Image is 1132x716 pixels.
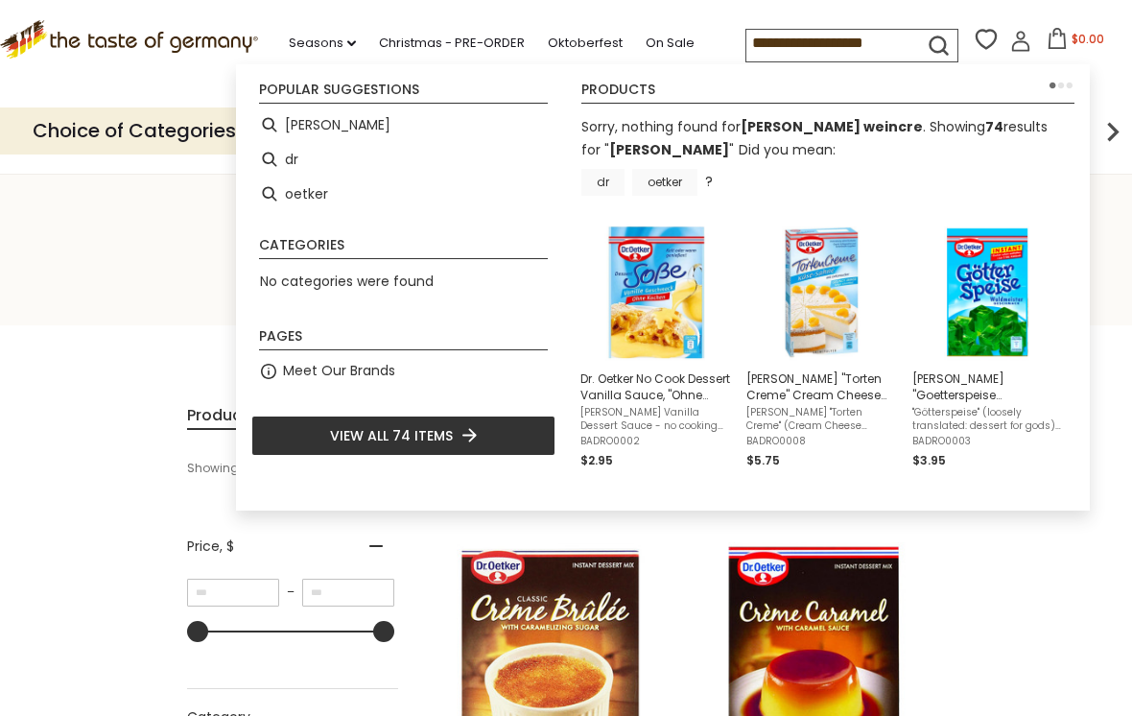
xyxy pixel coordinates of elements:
[580,406,731,433] span: [PERSON_NAME] Vanilla Dessert Sauce - no cooking required - is the perfect sauce companion to som...
[580,223,731,470] a: Dr. Oetker No Cook Dessert Vanilla Sauce, "Ohne Kochen", 1.4 oz.[PERSON_NAME] Vanilla Dessert Sau...
[739,215,905,478] li: Dr. Oetker "Torten Creme" Cream Cheese Filling 5.3 oz.
[220,537,234,556] span: , $
[741,117,923,136] b: [PERSON_NAME] weincre
[573,215,739,478] li: Dr. Oetker No Cook Dessert Vanilla Sauce, "Ohne Kochen", 1.4 oz.
[985,117,1003,136] b: 74
[746,435,897,448] span: BADRO0008
[581,117,1048,158] span: Showing results for " "
[646,33,695,54] a: On Sale
[283,360,395,382] a: Meet Our Brands
[260,272,434,291] span: No categories were found
[251,177,555,211] li: oetker
[259,329,548,350] li: Pages
[581,140,836,191] div: Did you mean: ?
[581,169,625,196] a: dr
[251,107,555,142] li: dr oetker
[580,452,613,468] span: $2.95
[581,83,1074,104] li: Products
[746,452,780,468] span: $5.75
[187,402,273,430] a: View Products Tab
[187,452,652,485] div: Showing results for " "
[912,223,1063,470] a: [PERSON_NAME] "Goetterspeise [PERSON_NAME]" Instant Jelly Dessert, 3.5 oz."Götterspeise" (loosely...
[746,223,897,470] a: [PERSON_NAME] "Torten Creme" Cream Cheese Filling 5.3 oz.[PERSON_NAME] "Torten Creme" (Cream Chee...
[251,142,555,177] li: dr
[279,584,302,601] span: –
[1094,112,1132,151] img: next arrow
[1072,31,1104,47] span: $0.00
[251,354,555,389] li: Meet Our Brands
[580,370,731,403] span: Dr. Oetker No Cook Dessert Vanilla Sauce, "Ohne Kochen", 1.4 oz.
[289,33,356,54] a: Seasons
[746,370,897,403] span: [PERSON_NAME] "Torten Creme" Cream Cheese Filling 5.3 oz.
[379,33,525,54] a: Christmas - PRE-ORDER
[905,215,1071,478] li: Dr. Oetker "Goetterspeise Waldmeister" Instant Jelly Dessert, 3.5 oz.
[912,435,1063,448] span: BADRO0003
[912,370,1063,403] span: [PERSON_NAME] "Goetterspeise [PERSON_NAME]" Instant Jelly Dessert, 3.5 oz.
[548,33,623,54] a: Oktoberfest
[251,416,555,456] li: View all 74 items
[302,579,394,607] input: Maximum value
[259,238,548,259] li: Categories
[330,425,453,446] span: View all 74 items
[609,140,729,159] a: [PERSON_NAME]
[746,406,897,433] span: [PERSON_NAME] "Torten Creme" (Cream Cheese Filling) is an essential tool to make cream-filled tor...
[581,117,926,136] span: Sorry, nothing found for .
[632,169,697,196] a: oetker
[187,537,234,557] span: Price
[187,579,279,607] input: Minimum value
[912,406,1063,433] span: "Götterspeise" (loosely translated: dessert for gods) is a popular German dessert, similar to Jel...
[236,64,1090,511] div: Instant Search Results
[912,452,946,468] span: $3.95
[259,83,548,104] li: Popular suggestions
[1035,28,1117,57] button: $0.00
[59,244,1073,287] h1: Search results
[580,435,731,448] span: BADRO0002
